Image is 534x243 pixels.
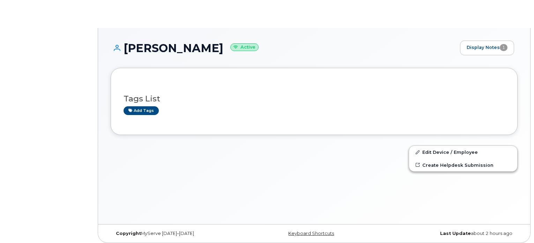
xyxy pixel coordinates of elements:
[116,231,141,236] strong: Copyright
[409,146,517,158] a: Edit Device / Employee
[382,231,518,236] div: about 2 hours ago
[111,231,246,236] div: MyServe [DATE]–[DATE]
[440,231,471,236] strong: Last Update
[409,159,517,171] a: Create Helpdesk Submission
[124,94,505,103] h3: Tags List
[124,106,159,115] a: Add tags
[111,42,457,54] h1: [PERSON_NAME]
[230,43,259,51] small: Active
[288,231,334,236] a: Keyboard Shortcuts
[500,44,507,51] span: 1
[460,41,514,55] a: Display Notes1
